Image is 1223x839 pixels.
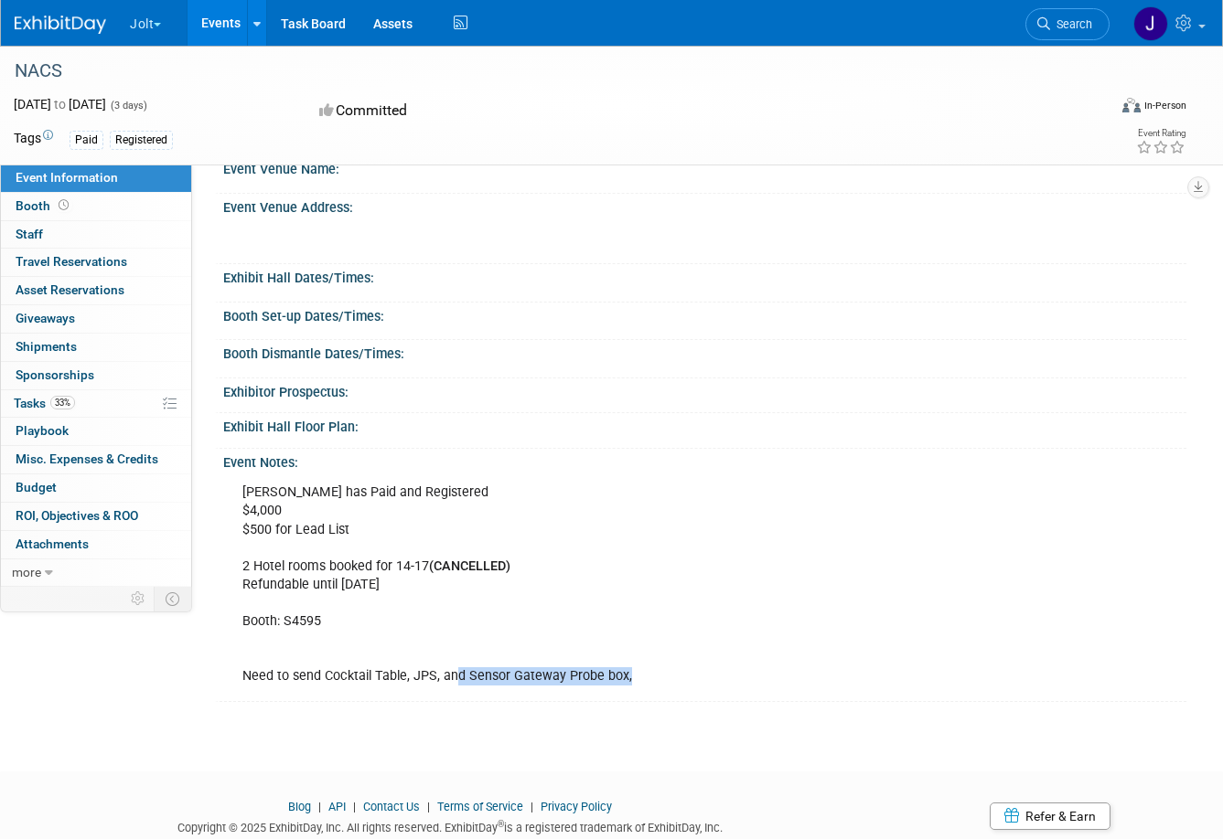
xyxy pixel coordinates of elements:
span: Budget [16,480,57,494]
a: Terms of Service [437,800,523,813]
a: Blog [288,800,311,813]
div: Event Format [1014,95,1186,122]
td: Personalize Event Tab Strip [123,587,155,611]
span: Shipments [16,339,77,354]
span: Giveaways [16,311,75,325]
div: Event Notes: [223,449,1186,472]
sup: ® [498,819,504,829]
a: Privacy Policy [541,800,612,813]
span: Event Information [16,170,118,185]
span: Search [1050,17,1092,31]
div: Booth Set-up Dates/Times: [223,303,1186,325]
div: NACS [8,55,1087,88]
span: Booth not reserved yet [55,198,72,212]
a: Staff [1,221,191,249]
div: Registered [110,131,173,150]
span: Sponsorships [16,367,94,382]
a: Contact Us [363,800,420,813]
a: API [328,800,346,813]
span: | [314,800,326,813]
span: to [51,97,69,112]
a: Travel Reservations [1,249,191,276]
span: Travel Reservations [16,254,127,269]
span: Attachments [16,536,89,551]
a: Event Information [1,165,191,192]
div: Paid [70,131,103,150]
span: more [12,565,41,579]
td: Tags [14,129,53,150]
span: (3 days) [109,100,147,112]
a: Misc. Expenses & Credits [1,446,191,473]
div: Exhibitor Prospectus: [223,378,1186,401]
a: Refer & Earn [990,802,1110,830]
div: Copyright © 2025 ExhibitDay, Inc. All rights reserved. ExhibitDay is a registered trademark of Ex... [14,815,886,836]
div: Exhibit Hall Floor Plan: [223,413,1186,436]
a: Sponsorships [1,362,191,389]
div: In-Person [1143,99,1186,112]
a: Shipments [1,334,191,361]
span: 33% [50,396,75,409]
span: | [423,800,434,813]
img: ExhibitDay [15,16,106,34]
a: more [1,559,191,587]
div: Exhibit Hall Dates/Times: [223,264,1186,287]
div: Committed [314,95,686,127]
div: Event Venue Name: [223,155,1186,178]
img: Format-Inperson.png [1122,98,1141,112]
span: Playbook [16,423,69,438]
td: Toggle Event Tabs [155,587,192,611]
span: | [526,800,538,813]
a: ROI, Objectives & ROO [1,503,191,530]
span: Asset Reservations [16,282,124,297]
a: Search [1025,8,1110,40]
a: Asset Reservations [1,277,191,304]
a: Attachments [1,531,191,558]
span: Tasks [14,396,75,410]
a: Booth [1,193,191,220]
a: Tasks33% [1,390,191,418]
div: Event Rating [1136,129,1185,138]
span: ROI, Objectives & ROO [16,508,138,523]
span: Staff [16,227,43,241]
a: Giveaways [1,305,191,333]
a: Playbook [1,418,191,445]
a: Budget [1,474,191,502]
span: Misc. Expenses & Credits [16,451,158,466]
div: [PERSON_NAME] has Paid and Registered $4,000 $500 for Lead List 2 Hotel rooms booked for 14-17 Re... [230,474,996,695]
span: Booth [16,198,72,213]
div: Booth Dismantle Dates/Times: [223,340,1186,363]
div: Event Venue Address: [223,194,1186,217]
img: Jeshua Anderson [1133,6,1168,41]
span: [DATE] [DATE] [14,97,106,112]
span: | [349,800,360,813]
b: (CANCELLED) [429,558,510,574]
